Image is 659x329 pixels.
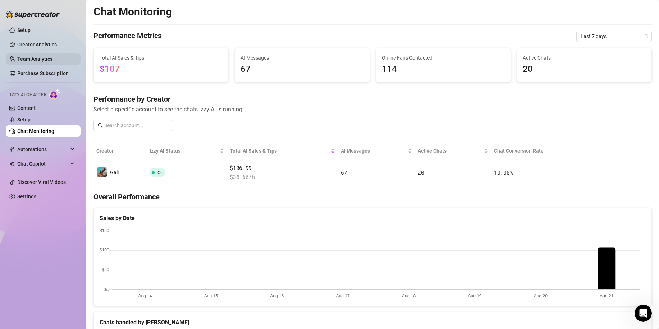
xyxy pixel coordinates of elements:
[241,62,363,76] span: 67
[382,62,505,76] span: 114
[126,3,139,16] div: Close
[7,182,128,189] p: Frequently Asked Questions
[644,34,648,38] span: calendar
[230,164,335,172] span: $106.99
[635,305,652,322] iframe: Intercom live chat
[7,118,31,126] span: 3 articles
[10,92,46,98] span: Izzy AI Chatter
[7,81,31,89] span: 5 articles
[5,19,139,33] div: Search for helpSearch for help
[7,191,128,198] p: Answers to your common questions
[523,62,646,76] span: 20
[17,27,31,33] a: Setup
[72,224,108,253] button: Help
[63,3,82,15] h1: Help
[17,128,54,134] a: Chat Monitoring
[17,158,68,170] span: Chat Copilot
[100,318,646,327] div: Chats handled by [PERSON_NAME]
[17,179,66,185] a: Discover Viral Videos
[83,242,96,247] span: Help
[7,137,128,145] p: CRM, Chatting and Management Tools
[100,54,223,62] span: Total AI Sales & Tips
[230,147,329,155] span: Total AI Sales & Tips
[147,143,227,159] th: Izzy AI Status
[98,123,103,128] span: search
[7,63,128,71] p: Getting Started
[93,105,652,114] span: Select a specific account to see the chats Izzy AI is running.
[7,146,128,161] p: Learn about the Supercreator platform and its features
[7,109,128,117] p: Learn about our AI Chatter - Izzy
[17,144,68,155] span: Automations
[7,200,33,207] span: 13 articles
[10,242,25,247] span: Home
[523,54,646,62] span: Active Chats
[7,100,128,108] p: Izzy - AI Chatter
[17,117,31,122] a: Setup
[104,121,169,129] input: Search account...
[7,72,128,80] p: Onboarding to Supercreator
[494,169,513,176] span: 10.00 %
[7,219,128,226] p: Billing
[17,70,69,76] a: Purchase Subscription
[7,43,137,51] h2: 5 collections
[93,143,147,159] th: Creator
[17,194,36,199] a: Settings
[100,64,120,74] span: $107
[227,143,338,159] th: Total AI Sales & Tips
[338,143,415,159] th: AI Messages
[93,94,652,104] h4: Performance by Creator
[150,147,218,155] span: Izzy AI Status
[418,147,482,155] span: Active Chats
[341,169,347,176] span: 67
[9,161,14,166] img: Chat Copilot
[110,170,119,175] span: Gali
[581,31,647,42] span: Last 7 days
[36,224,72,253] button: Messages
[9,147,15,152] span: thunderbolt
[382,54,505,62] span: Online Fans Contacted
[491,143,596,159] th: Chat Conversion Rate
[5,19,139,33] input: Search for help
[415,143,491,159] th: Active Chats
[418,169,424,176] span: 20
[7,163,33,170] span: 12 articles
[119,242,133,247] span: News
[100,214,646,223] div: Sales by Date
[42,242,67,247] span: Messages
[93,5,172,19] h2: Chat Monitoring
[241,54,363,62] span: AI Messages
[108,224,144,253] button: News
[97,167,107,177] img: Gali
[49,89,60,99] img: AI Chatter
[93,192,652,202] h4: Overall Performance
[17,105,36,111] a: Content
[341,147,406,155] span: AI Messages
[6,11,60,18] img: logo-BBDzfeDw.svg
[230,173,335,181] span: $ 35.66 /h
[157,170,163,175] span: On
[17,39,75,50] a: Creator Analytics
[17,56,52,62] a: Team Analytics
[93,31,161,42] h4: Performance Metrics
